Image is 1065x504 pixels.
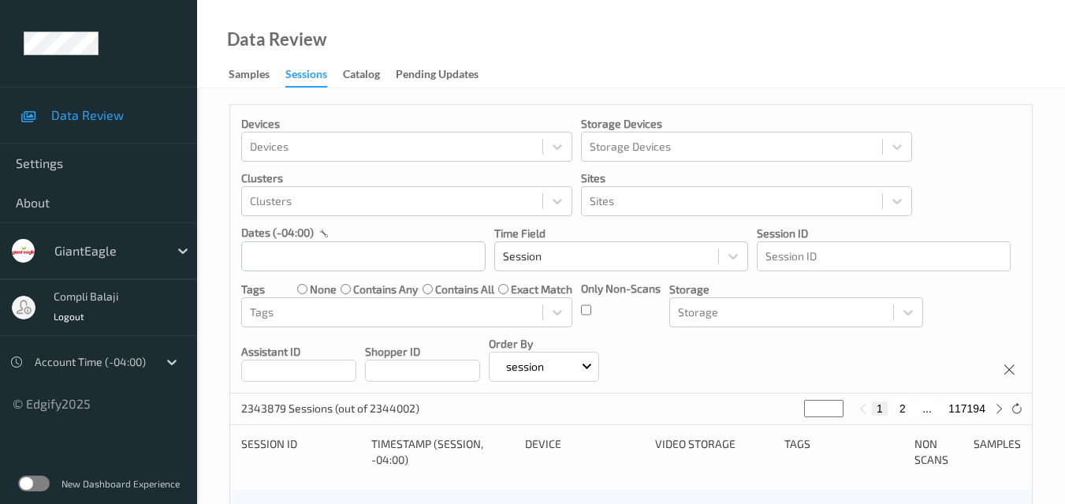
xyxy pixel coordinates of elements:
[757,226,1011,241] p: Session ID
[229,66,270,86] div: Samples
[241,344,356,360] p: Assistant ID
[241,116,572,132] p: Devices
[285,64,343,88] a: Sessions
[310,282,337,297] label: none
[501,359,549,375] p: session
[396,66,479,86] div: Pending Updates
[353,282,418,297] label: contains any
[944,401,990,416] button: 117194
[974,436,1021,468] div: Samples
[241,436,360,468] div: Session ID
[396,64,494,86] a: Pending Updates
[581,281,661,297] p: Only Non-Scans
[918,401,937,416] button: ...
[581,170,912,186] p: Sites
[489,336,599,352] p: Order By
[435,282,494,297] label: contains all
[241,225,314,241] p: dates (-04:00)
[914,436,962,468] div: Non Scans
[343,64,396,86] a: Catalog
[365,344,480,360] p: Shopper ID
[371,436,514,468] div: Timestamp (Session, -04:00)
[511,282,572,297] label: exact match
[494,226,748,241] p: Time Field
[227,32,326,47] div: Data Review
[229,64,285,86] a: Samples
[241,170,572,186] p: Clusters
[872,401,888,416] button: 1
[669,282,923,297] p: Storage
[525,436,644,468] div: Device
[241,401,419,416] p: 2343879 Sessions (out of 2344002)
[241,282,265,297] p: Tags
[895,401,910,416] button: 2
[343,66,380,86] div: Catalog
[581,116,912,132] p: Storage Devices
[784,436,903,468] div: Tags
[285,66,327,88] div: Sessions
[655,436,774,468] div: Video Storage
